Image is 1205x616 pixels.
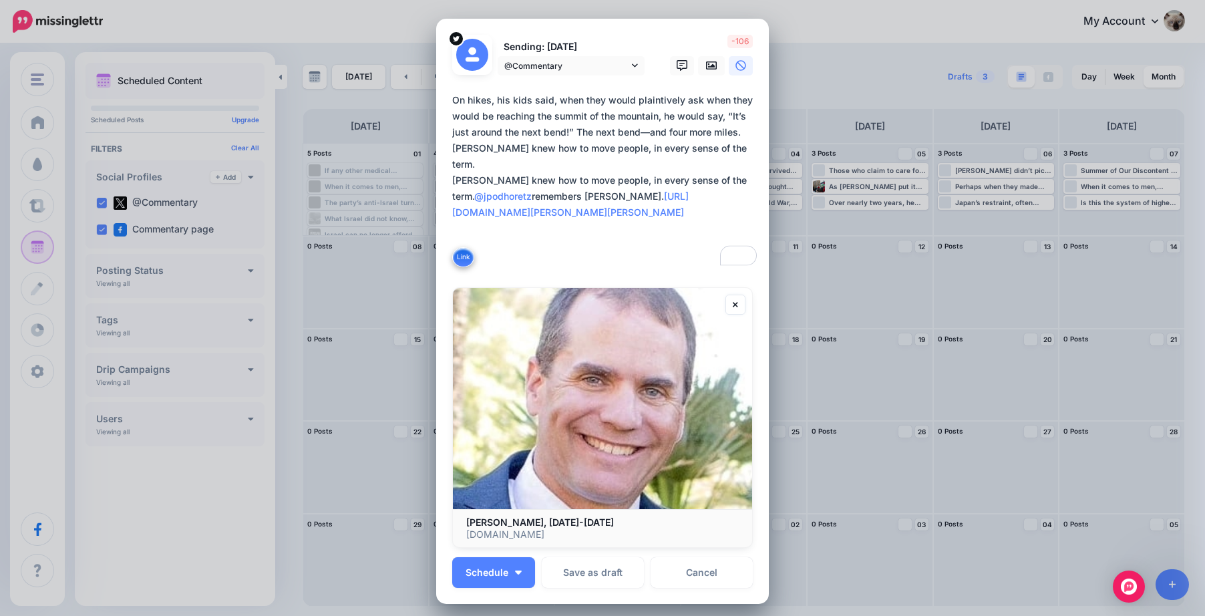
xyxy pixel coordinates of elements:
[498,56,645,75] a: @Commentary
[466,516,614,528] b: [PERSON_NAME], [DATE]-[DATE]
[466,568,508,577] span: Schedule
[651,557,753,588] a: Cancel
[504,59,629,73] span: @Commentary
[452,247,474,267] button: Link
[542,557,644,588] button: Save as draft
[1113,571,1145,603] div: Open Intercom Messenger
[456,39,488,71] img: user_default_image.png
[498,39,645,55] p: Sending: [DATE]
[453,288,752,509] img: Todd Clauer, 1970-2025
[466,528,739,541] p: [DOMAIN_NAME]
[452,92,759,269] textarea: To enrich screen reader interactions, please activate Accessibility in Grammarly extension settings
[515,571,522,575] img: arrow-down-white.png
[452,557,535,588] button: Schedule
[452,92,759,220] div: On hikes, his kids said, when they would plaintively ask when they would be reaching the summit o...
[727,35,753,48] span: -106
